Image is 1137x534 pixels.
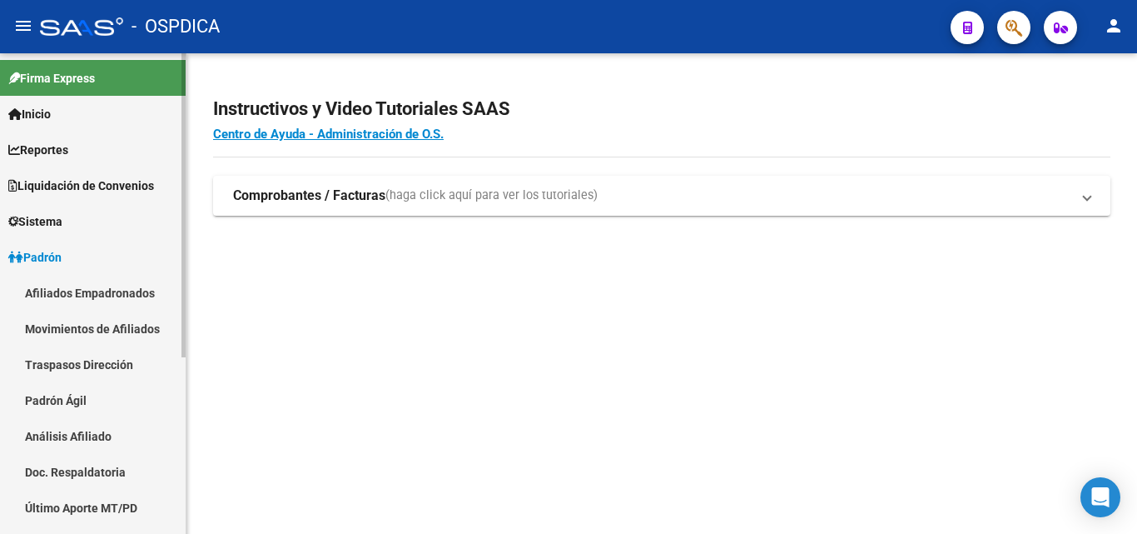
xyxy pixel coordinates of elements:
span: Firma Express [8,69,95,87]
mat-icon: person [1104,16,1124,36]
mat-icon: menu [13,16,33,36]
div: Open Intercom Messenger [1080,477,1120,517]
strong: Comprobantes / Facturas [233,187,385,205]
span: Reportes [8,141,68,159]
h2: Instructivos y Video Tutoriales SAAS [213,93,1110,125]
span: Liquidación de Convenios [8,177,154,195]
span: Padrón [8,248,62,267]
mat-expansion-panel-header: Comprobantes / Facturas(haga click aquí para ver los tutoriales) [213,176,1110,216]
span: Sistema [8,212,62,231]
span: - OSPDICA [132,8,220,45]
span: Inicio [8,105,51,123]
a: Centro de Ayuda - Administración de O.S. [213,127,444,142]
span: (haga click aquí para ver los tutoriales) [385,187,598,205]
